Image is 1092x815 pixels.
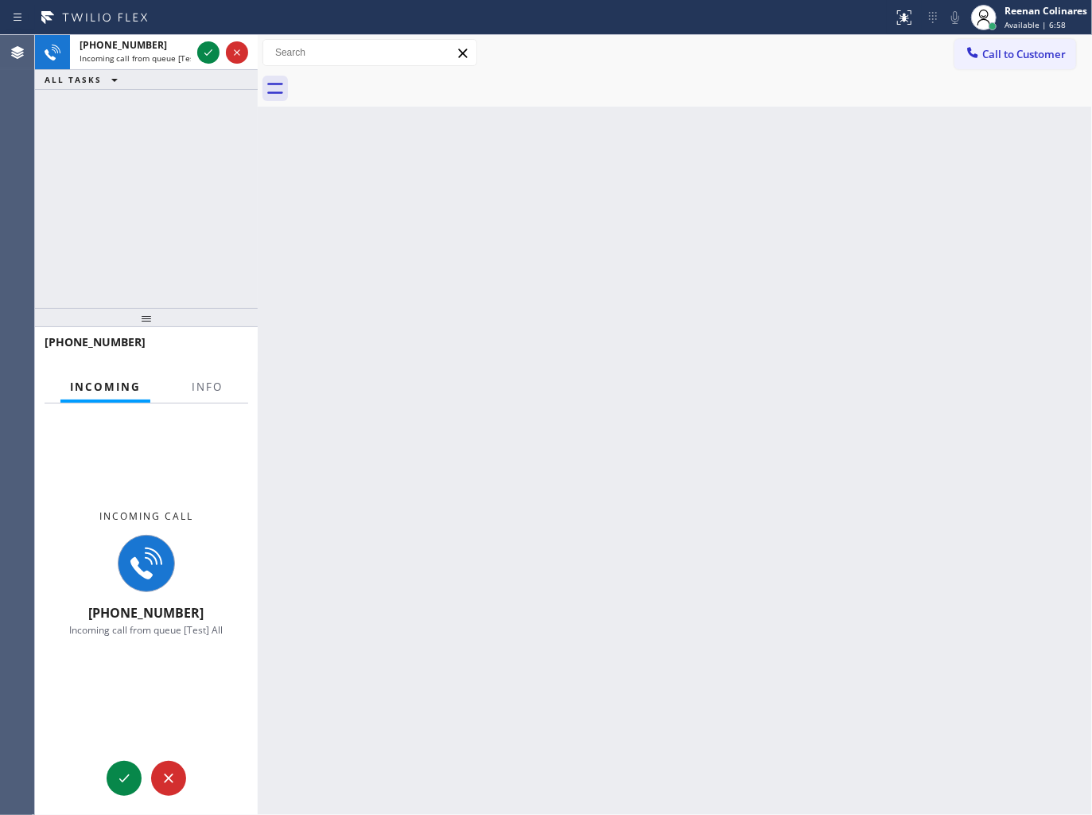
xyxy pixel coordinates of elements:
[99,509,193,523] span: Incoming call
[70,623,223,637] span: Incoming call from queue [Test] All
[45,334,146,349] span: [PHONE_NUMBER]
[263,40,476,65] input: Search
[151,761,186,796] button: Reject
[70,380,141,394] span: Incoming
[982,47,1066,61] span: Call to Customer
[45,74,102,85] span: ALL TASKS
[89,604,204,622] span: [PHONE_NUMBER]
[944,6,966,29] button: Mute
[1005,19,1066,30] span: Available | 6:58
[80,38,167,52] span: [PHONE_NUMBER]
[35,70,134,89] button: ALL TASKS
[182,372,232,403] button: Info
[1005,4,1087,18] div: Reenan Colinares
[107,761,142,796] button: Accept
[80,53,212,64] span: Incoming call from queue [Test] All
[226,41,248,64] button: Reject
[60,372,150,403] button: Incoming
[954,39,1076,69] button: Call to Customer
[197,41,220,64] button: Accept
[192,380,223,394] span: Info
